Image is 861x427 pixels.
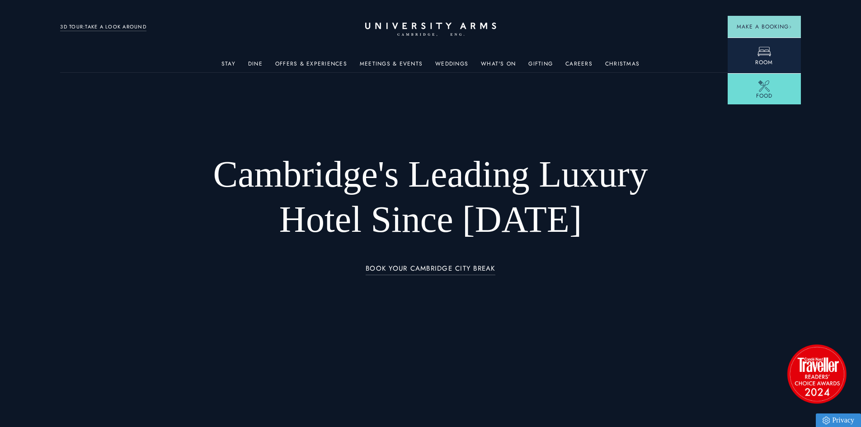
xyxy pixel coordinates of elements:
[366,265,495,275] a: BOOK YOUR CAMBRIDGE CITY BREAK
[756,92,772,100] span: Food
[365,23,496,37] a: Home
[728,16,801,38] button: Make a BookingArrow icon
[435,61,468,72] a: Weddings
[60,23,146,31] a: 3D TOUR:TAKE A LOOK AROUND
[728,38,801,73] a: Room
[528,61,553,72] a: Gifting
[605,61,640,72] a: Christmas
[755,58,773,66] span: Room
[565,61,593,72] a: Careers
[789,25,792,28] img: Arrow icon
[248,61,263,72] a: Dine
[783,340,851,408] img: image-2524eff8f0c5d55edbf694693304c4387916dea5-1501x1501-png
[823,417,830,424] img: Privacy
[221,61,235,72] a: Stay
[275,61,347,72] a: Offers & Experiences
[737,23,792,31] span: Make a Booking
[481,61,516,72] a: What's On
[816,413,861,427] a: Privacy
[360,61,423,72] a: Meetings & Events
[728,73,801,107] a: Food
[189,152,672,242] h1: Cambridge's Leading Luxury Hotel Since [DATE]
